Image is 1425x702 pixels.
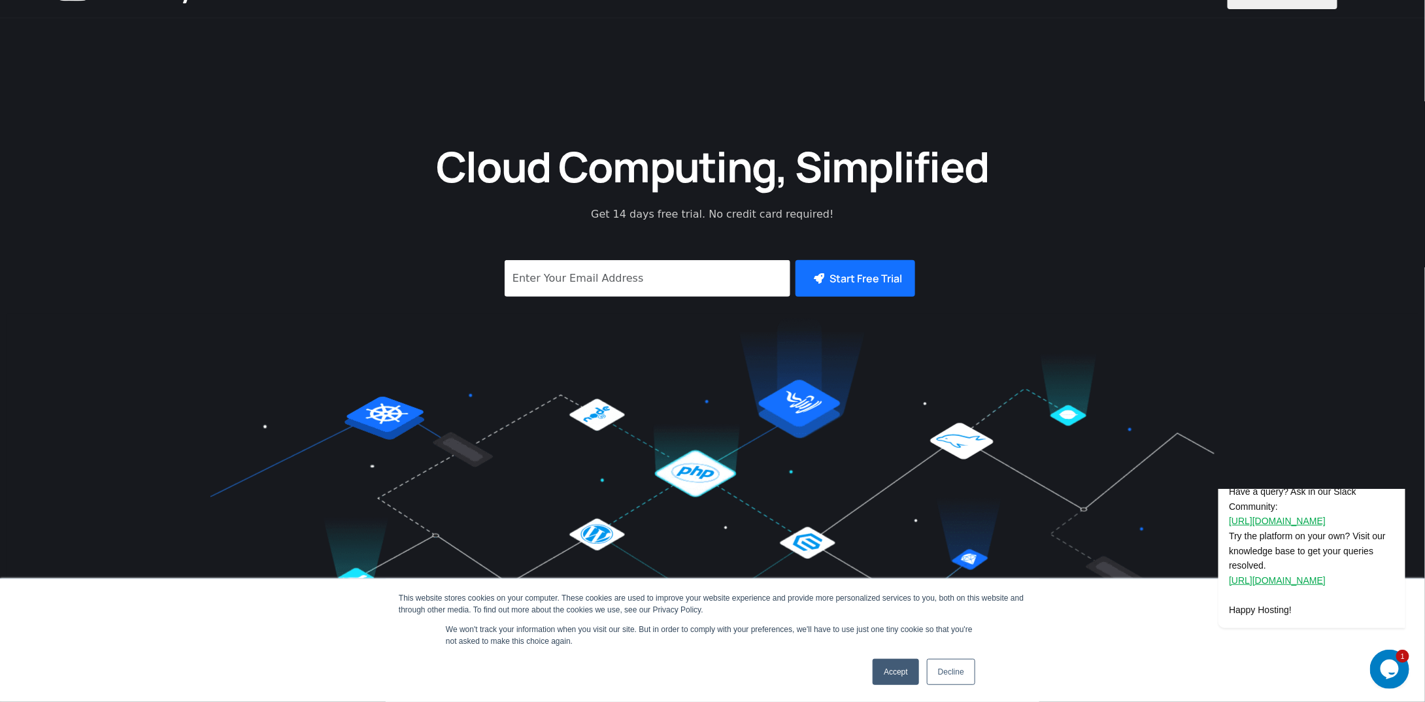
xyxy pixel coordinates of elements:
[505,260,790,297] input: Enter Your Email Address
[927,659,975,685] a: Decline
[446,624,979,647] p: We won't track your information when you visit our site. But in order to comply with your prefere...
[418,139,1007,193] h1: Cloud Computing, Simplified
[1370,650,1412,689] iframe: chat widget
[1177,489,1412,643] iframe: chat widget
[533,207,892,222] p: Get 14 days free trial. No credit card required!
[399,592,1026,616] div: This website stores cookies on your computer. These cookies are used to improve your website expe...
[873,659,919,685] a: Accept
[796,260,915,297] button: Start Free Trial
[52,86,149,97] a: [URL][DOMAIN_NAME]
[52,27,149,37] a: [URL][DOMAIN_NAME]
